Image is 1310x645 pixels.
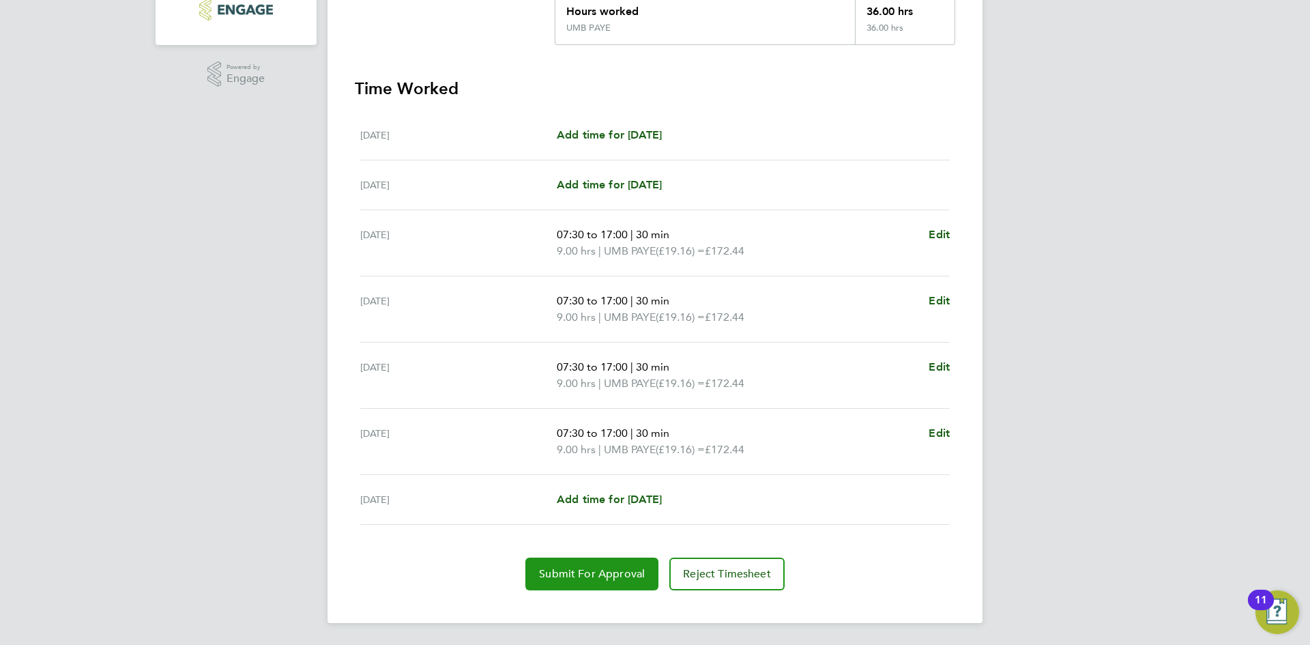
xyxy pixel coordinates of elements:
[604,375,656,392] span: UMB PAYE
[598,244,601,257] span: |
[557,178,662,191] span: Add time for [DATE]
[656,443,705,456] span: (£19.16) =
[557,493,662,506] span: Add time for [DATE]
[604,442,656,458] span: UMB PAYE
[227,61,265,73] span: Powered by
[929,360,950,373] span: Edit
[598,443,601,456] span: |
[360,127,557,143] div: [DATE]
[557,294,628,307] span: 07:30 to 17:00
[705,311,744,324] span: £172.44
[525,558,658,590] button: Submit For Approval
[656,244,705,257] span: (£19.16) =
[360,425,557,458] div: [DATE]
[604,243,656,259] span: UMB PAYE
[360,227,557,259] div: [DATE]
[557,244,596,257] span: 9.00 hrs
[669,558,785,590] button: Reject Timesheet
[683,567,771,581] span: Reject Timesheet
[360,177,557,193] div: [DATE]
[1255,590,1299,634] button: Open Resource Center, 11 new notifications
[566,23,611,33] div: UMB PAYE
[598,311,601,324] span: |
[929,427,950,440] span: Edit
[355,78,955,100] h3: Time Worked
[636,427,669,440] span: 30 min
[929,425,950,442] a: Edit
[604,309,656,326] span: UMB PAYE
[598,377,601,390] span: |
[557,127,662,143] a: Add time for [DATE]
[557,443,596,456] span: 9.00 hrs
[227,73,265,85] span: Engage
[360,359,557,392] div: [DATE]
[557,311,596,324] span: 9.00 hrs
[557,427,628,440] span: 07:30 to 17:00
[360,293,557,326] div: [DATE]
[557,360,628,373] span: 07:30 to 17:00
[656,311,705,324] span: (£19.16) =
[929,294,950,307] span: Edit
[929,293,950,309] a: Edit
[630,360,633,373] span: |
[705,377,744,390] span: £172.44
[557,377,596,390] span: 9.00 hrs
[1255,600,1267,618] div: 11
[630,427,633,440] span: |
[929,359,950,375] a: Edit
[557,491,662,508] a: Add time for [DATE]
[539,567,645,581] span: Submit For Approval
[929,228,950,241] span: Edit
[207,61,265,87] a: Powered byEngage
[656,377,705,390] span: (£19.16) =
[705,443,744,456] span: £172.44
[557,177,662,193] a: Add time for [DATE]
[360,491,557,508] div: [DATE]
[705,244,744,257] span: £172.44
[855,23,955,44] div: 36.00 hrs
[557,228,628,241] span: 07:30 to 17:00
[636,360,669,373] span: 30 min
[630,228,633,241] span: |
[636,294,669,307] span: 30 min
[929,227,950,243] a: Edit
[557,128,662,141] span: Add time for [DATE]
[630,294,633,307] span: |
[636,228,669,241] span: 30 min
